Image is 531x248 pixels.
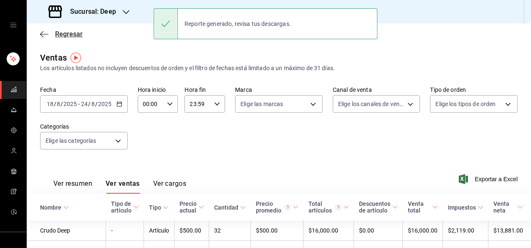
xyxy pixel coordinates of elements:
[408,200,438,214] span: Venta total
[40,51,67,64] div: Ventas
[174,220,209,241] td: $500.00
[40,87,128,93] label: Fecha
[214,204,246,211] span: Cantidad
[61,101,63,107] span: /
[178,15,298,33] div: Reporte generado, revisa tus descargas.
[403,220,443,241] td: $16,000.00
[185,87,225,93] label: Hora fin
[149,204,161,211] div: Tipo
[240,100,283,108] span: Elige las marcas
[443,220,488,241] td: $2,119.00
[138,87,178,93] label: Hora inicio
[354,220,403,241] td: $0.00
[235,87,323,93] label: Marca
[285,204,291,210] svg: Precio promedio = Total artículos / cantidad
[40,124,128,129] label: Categorías
[460,174,518,184] button: Exportar a Excel
[493,200,516,214] div: Venta neta
[359,200,390,214] div: Descuentos de artículo
[106,220,144,241] td: -
[144,220,174,241] td: Artículo
[111,200,139,214] span: Tipo de artículo
[63,7,116,17] h3: Sucursal: Deep
[40,64,518,73] div: Los artículos listados no incluyen descuentos de orden y el filtro de fechas está limitado a un m...
[335,204,341,210] svg: El total artículos considera cambios de precios en los artículos así como costos adicionales por ...
[91,101,95,107] input: --
[214,204,238,211] div: Cantidad
[251,220,303,241] td: $500.00
[27,220,106,241] td: Crudo Deep
[493,200,523,214] span: Venta neta
[333,87,420,93] label: Canal de venta
[53,180,186,194] div: navigation tabs
[88,101,91,107] span: /
[95,101,98,107] span: /
[46,137,96,145] span: Elige las categorías
[308,200,349,214] span: Total artículos
[78,101,80,107] span: -
[359,200,398,214] span: Descuentos de artículo
[308,200,341,214] div: Total artículos
[40,204,69,211] span: Nombre
[303,220,354,241] td: $16,000.00
[448,204,476,211] div: Impuestos
[153,180,187,194] button: Ver cargos
[111,200,131,214] div: Tipo de artículo
[46,101,54,107] input: --
[448,204,483,211] span: Impuestos
[81,101,88,107] input: --
[56,101,61,107] input: --
[98,101,112,107] input: ----
[256,200,291,214] div: Precio promedio
[256,200,298,214] span: Precio promedio
[435,100,496,108] span: Elige los tipos de orden
[53,180,92,194] button: Ver resumen
[40,30,83,38] button: Regresar
[54,101,56,107] span: /
[106,180,140,194] button: Ver ventas
[180,200,204,214] span: Precio actual
[63,101,77,107] input: ----
[40,204,61,211] div: Nombre
[338,100,405,108] span: Elige los canales de venta
[180,200,197,214] div: Precio actual
[430,87,518,93] label: Tipo de orden
[71,53,81,63] img: Tooltip marker
[149,204,169,211] span: Tipo
[209,220,251,241] td: 32
[10,22,17,28] button: open drawer
[408,200,430,214] div: Venta total
[55,30,83,38] span: Regresar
